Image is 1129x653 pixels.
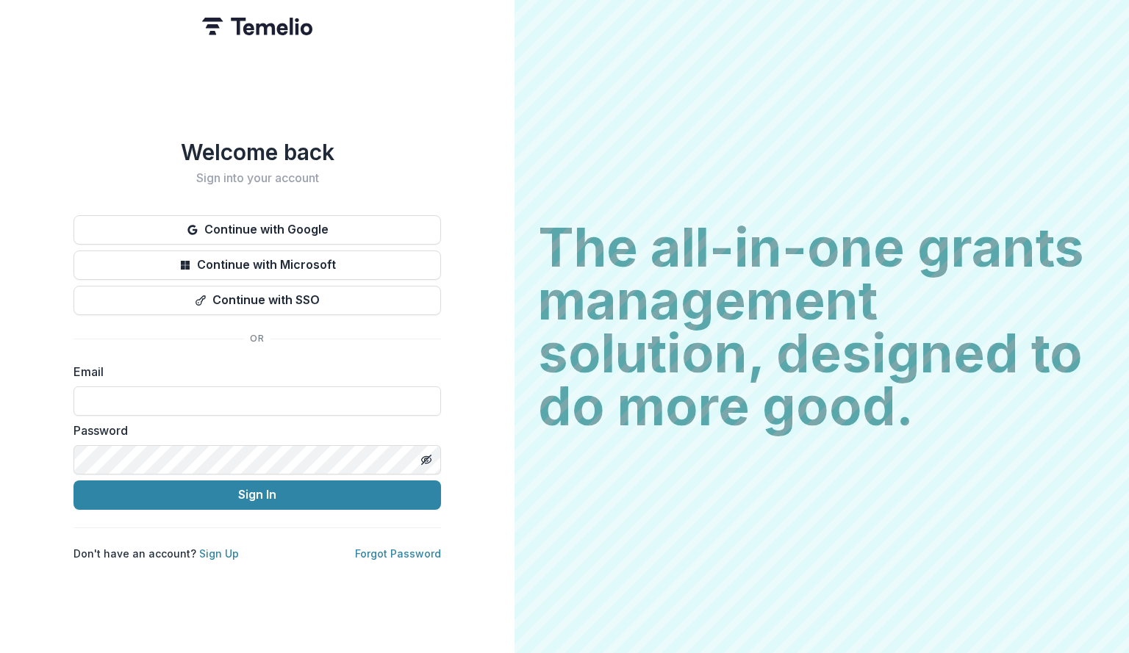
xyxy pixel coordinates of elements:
button: Toggle password visibility [415,448,438,472]
button: Continue with SSO [74,286,441,315]
button: Continue with Google [74,215,441,245]
p: Don't have an account? [74,546,239,561]
button: Sign In [74,480,441,510]
label: Email [74,363,432,380]
a: Forgot Password [355,547,441,560]
img: Temelio [202,18,312,35]
a: Sign Up [199,547,239,560]
h1: Welcome back [74,139,441,165]
label: Password [74,422,432,439]
button: Continue with Microsoft [74,250,441,280]
h2: Sign into your account [74,171,441,185]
